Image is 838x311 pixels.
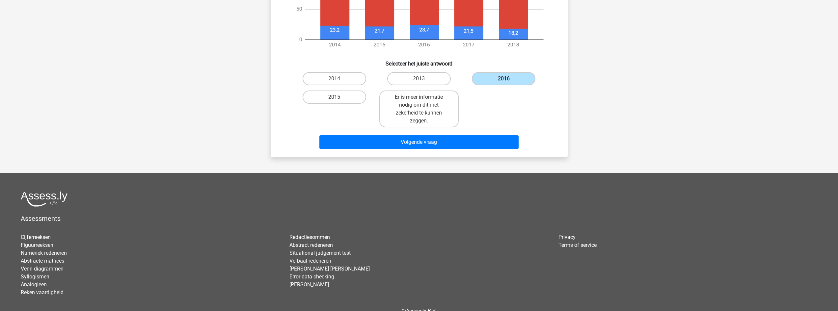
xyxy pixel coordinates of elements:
a: Abstract redeneren [289,242,333,248]
label: 2014 [303,72,366,85]
a: Privacy [558,234,576,240]
label: 2013 [387,72,451,85]
a: [PERSON_NAME] [289,281,329,288]
a: Figuurreeksen [21,242,53,248]
label: 2016 [472,72,535,85]
a: Numeriek redeneren [21,250,67,256]
a: Venn diagrammen [21,266,64,272]
a: Reken vaardigheid [21,289,64,296]
a: Verbaal redeneren [289,258,331,264]
a: Cijferreeksen [21,234,51,240]
img: Assessly logo [21,191,68,207]
a: Abstracte matrices [21,258,64,264]
button: Volgende vraag [319,135,519,149]
a: Terms of service [558,242,597,248]
h6: Selecteer het juiste antwoord [281,55,557,67]
label: 2015 [303,91,366,104]
a: Redactiesommen [289,234,330,240]
label: Er is meer informatie nodig om dit met zekerheid te kunnen zeggen. [379,91,459,127]
a: Syllogismen [21,273,49,280]
a: Situational judgement test [289,250,351,256]
a: Analogieen [21,281,47,288]
a: Error data checking [289,273,334,280]
a: [PERSON_NAME] [PERSON_NAME] [289,266,370,272]
h5: Assessments [21,215,817,222]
